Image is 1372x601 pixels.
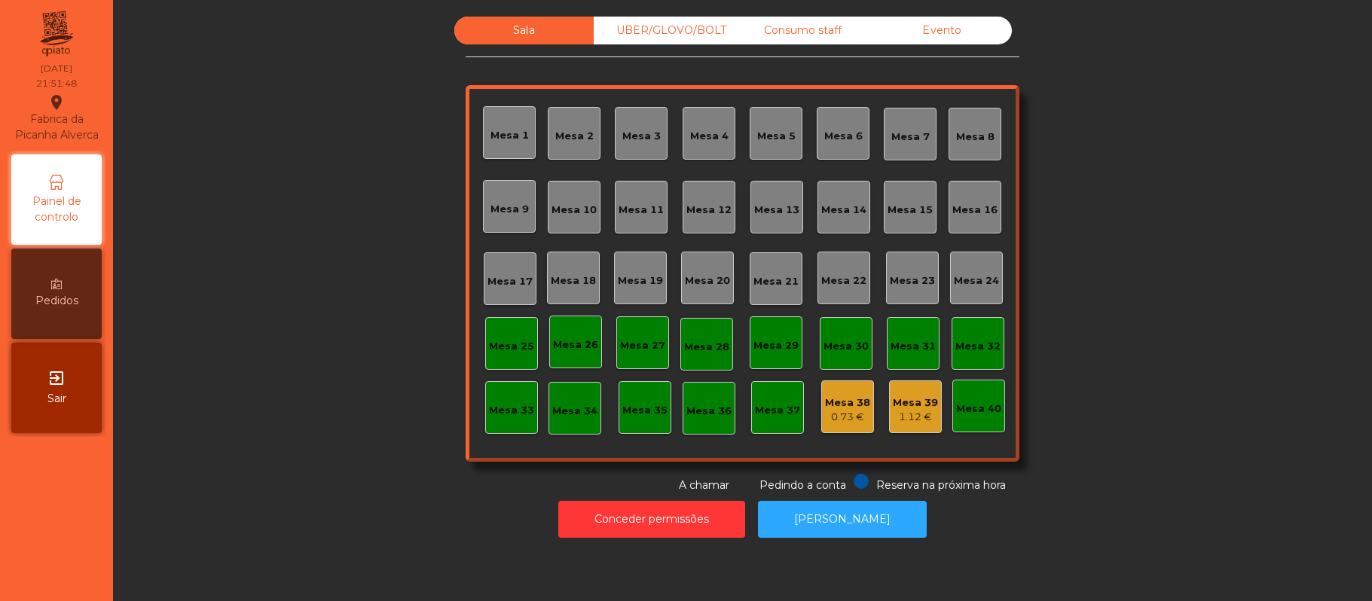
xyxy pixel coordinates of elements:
div: UBER/GLOVO/BOLT [594,17,733,44]
span: Reserva na próxima hora [876,478,1006,492]
div: Mesa 32 [955,339,1001,354]
div: Mesa 17 [487,274,533,289]
div: Mesa 26 [553,337,598,352]
div: 0.73 € [825,410,870,425]
div: Mesa 30 [824,339,869,354]
div: Mesa 37 [755,403,800,418]
div: Mesa 28 [684,340,729,355]
div: Mesa 16 [952,203,998,218]
div: Mesa 4 [690,129,729,144]
div: Mesa 20 [685,273,730,288]
button: Conceder permissões [558,501,745,538]
div: Mesa 22 [821,273,866,288]
div: Mesa 15 [888,203,933,218]
div: Mesa 12 [686,203,732,218]
button: [PERSON_NAME] [758,501,927,538]
div: Mesa 24 [954,273,999,288]
div: Mesa 34 [552,404,597,419]
div: Mesa 31 [891,339,936,354]
div: Mesa 38 [825,395,870,410]
div: Mesa 3 [622,129,661,144]
i: exit_to_app [47,369,66,387]
div: Mesa 2 [555,129,594,144]
div: Mesa 13 [754,203,799,218]
div: [DATE] [41,62,72,75]
div: Mesa 19 [618,273,663,288]
div: Consumo staff [733,17,872,44]
div: Mesa 33 [489,403,534,418]
div: 21:51:48 [36,77,77,90]
div: Mesa 29 [753,338,799,353]
span: A chamar [679,478,729,492]
div: Mesa 40 [956,401,1001,416]
div: Mesa 1 [490,128,529,143]
div: Mesa 9 [490,202,529,217]
span: Pedidos [35,293,78,309]
div: 1.12 € [893,410,938,425]
div: Evento [872,17,1012,44]
span: Sair [47,391,66,407]
div: Sala [454,17,594,44]
div: Mesa 39 [893,395,938,410]
div: Mesa 8 [956,130,995,145]
div: Mesa 21 [753,274,799,289]
div: Fabrica da Picanha Alverca [12,93,101,143]
span: Pedindo a conta [759,478,846,492]
div: Mesa 23 [890,273,935,288]
div: Mesa 5 [757,129,796,144]
div: Mesa 10 [552,203,597,218]
i: location_on [47,93,66,111]
div: Mesa 18 [551,273,596,288]
span: Painel de controlo [15,194,98,225]
div: Mesa 36 [686,404,732,419]
div: Mesa 7 [891,130,930,145]
div: Mesa 27 [620,338,665,353]
img: qpiato [38,8,75,60]
div: Mesa 14 [821,203,866,218]
div: Mesa 6 [824,129,863,144]
div: Mesa 35 [622,403,668,418]
div: Mesa 11 [619,203,664,218]
div: Mesa 25 [489,339,534,354]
